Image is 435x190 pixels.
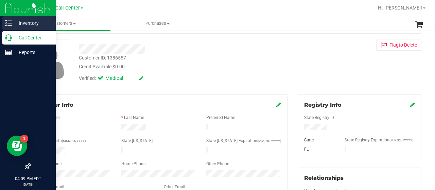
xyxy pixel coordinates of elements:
label: Date of Birth [39,138,86,144]
button: Flagto Delete [376,39,421,51]
iframe: Resource center [7,136,27,156]
label: Home Phone [121,161,145,167]
label: Other Email [164,184,185,190]
span: Registry Info [304,102,342,108]
inline-svg: Call Center [5,34,12,41]
span: (MM/DD/YYYY) [389,138,413,142]
label: State Registry Expiration [345,137,413,143]
p: [DATE] [3,182,53,187]
div: Credit Available: [79,63,269,70]
div: FL [299,146,340,152]
div: Verified: [79,75,143,82]
label: State Registry ID [304,115,334,121]
iframe: Resource center unread badge [20,135,28,143]
span: (MM/DD/YYYY) [257,139,281,143]
div: Customer ID: 1386557 [79,54,126,62]
label: State [US_STATE] [121,138,153,144]
div: State [299,137,340,143]
p: 04:09 PM EDT [3,176,53,182]
a: Purchases [110,16,205,31]
label: Preferred Name [206,115,235,121]
p: Inventory [12,19,53,27]
inline-svg: Inventory [5,20,12,27]
label: Last Name [124,115,144,121]
span: Medical [105,75,133,82]
inline-svg: Reports [5,49,12,56]
p: Call Center [12,34,53,42]
span: Call Center [55,5,80,11]
span: (MM/DD/YYYY) [62,139,86,143]
span: Relationships [304,175,344,181]
span: Purchases [111,20,204,27]
span: $0.00 [112,64,125,69]
label: State [US_STATE] Expiration [206,138,281,144]
span: Hi, [PERSON_NAME]! [378,5,422,11]
p: Reports [12,48,53,56]
span: Customers [16,20,110,27]
a: Customers [16,16,110,31]
label: Other Phone [206,161,229,167]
